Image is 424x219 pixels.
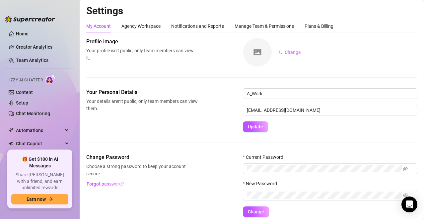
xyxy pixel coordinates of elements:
button: Earn nowarrow-right [11,194,68,204]
button: Update [243,121,268,132]
span: Forgot password? [87,181,124,187]
span: Change [285,50,301,55]
div: Plans & Billing [305,22,333,30]
img: logo-BBDzfeDw.svg [5,16,55,22]
input: Enter new email [243,105,417,115]
span: eye-invisible [403,193,408,197]
div: My Account [86,22,111,30]
button: Forgot password? [86,179,124,189]
span: 🎁 Get $100 in AI Messages [11,156,68,169]
span: upload [277,50,282,55]
span: Your details aren’t public, only team members can view them. [86,98,198,112]
span: arrow-right [48,197,53,201]
div: Manage Team & Permissions [235,22,294,30]
label: Current Password [243,153,288,161]
img: Chat Copilot [9,141,13,146]
input: Enter name [243,88,417,99]
a: Team Analytics [16,58,48,63]
div: Agency Workspace [121,22,161,30]
span: Change [248,209,264,214]
label: New Password [243,180,281,187]
span: Earn now [27,197,46,202]
span: Choose a strong password to keep your account secure. [86,163,198,177]
span: Your profile isn’t public, only team members can view it. [86,47,198,62]
a: Content [16,90,33,95]
div: Open Intercom Messenger [401,197,417,212]
span: Share [PERSON_NAME] with a friend, and earn unlimited rewards [11,172,68,191]
span: thunderbolt [9,128,14,133]
input: New Password [247,192,402,199]
a: Chat Monitoring [16,111,50,116]
div: Notifications and Reports [171,22,224,30]
input: Current Password [247,165,402,172]
span: eye-invisible [403,166,408,171]
button: Change [243,206,269,217]
span: Change Password [86,153,198,161]
span: Profile image [86,38,198,46]
button: Change [272,47,306,58]
img: square-placeholder.png [243,38,272,66]
a: Home [16,31,29,36]
span: Izzy AI Chatter [9,77,43,83]
a: Creator Analytics [16,42,69,52]
span: Update [248,124,263,129]
span: Your Personal Details [86,88,198,96]
h2: Settings [86,5,417,17]
span: Automations [16,125,63,136]
span: Chat Copilot [16,138,63,149]
a: Setup [16,100,28,106]
img: AI Chatter [45,74,56,84]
